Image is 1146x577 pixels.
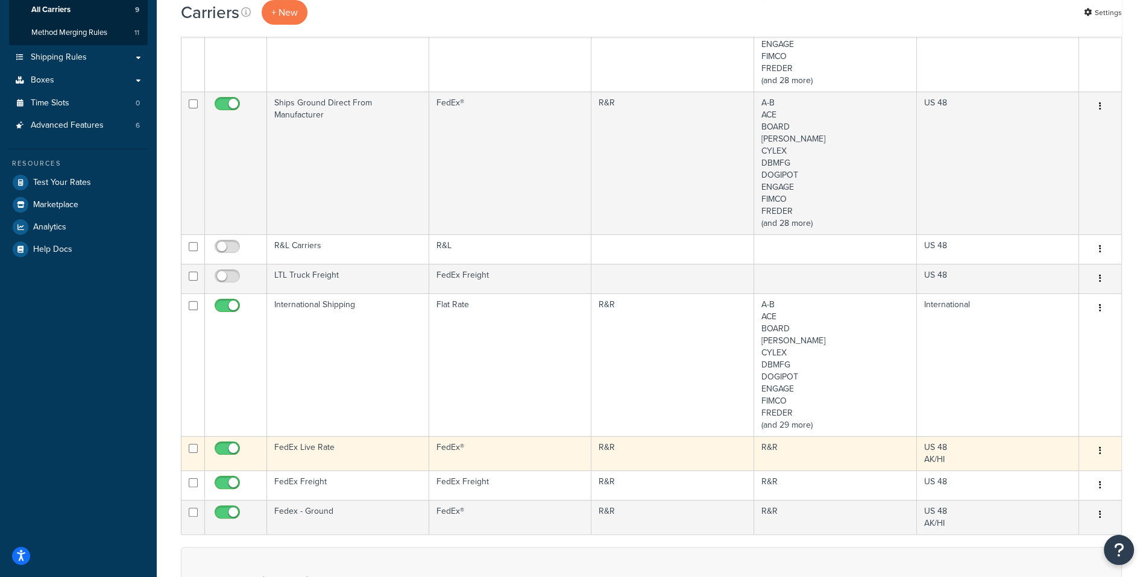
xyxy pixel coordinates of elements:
[9,158,148,169] div: Resources
[917,264,1079,293] td: US 48
[754,92,917,234] td: A-B ACE BOARD [PERSON_NAME] CYLEX DBMFG DOGIPOT ENGAGE FIMCO FREDER (and 28 more)
[754,500,917,534] td: R&R
[917,92,1079,234] td: US 48
[9,114,148,137] a: Advanced Features 6
[9,69,148,92] a: Boxes
[31,5,71,15] span: All Carriers
[9,239,148,260] a: Help Docs
[9,22,148,44] li: Method Merging Rules
[591,293,754,436] td: R&R
[33,245,72,255] span: Help Docs
[33,222,66,232] span: Analytics
[591,92,754,234] td: R&R
[429,293,591,436] td: Flat Rate
[917,470,1079,500] td: US 48
[917,436,1079,470] td: US 48 AK/HI
[9,114,148,137] li: Advanced Features
[9,46,148,69] a: Shipping Rules
[429,500,591,534] td: FedEx®
[136,120,140,131] span: 6
[917,500,1079,534] td: US 48 AK/HI
[1084,4,1122,21] a: Settings
[31,52,87,63] span: Shipping Rules
[33,178,91,188] span: Test Your Rates
[429,234,591,264] td: R&L
[9,216,148,238] a: Analytics
[267,92,429,234] td: Ships Ground Direct From Manufacturer
[31,75,54,86] span: Boxes
[9,172,148,193] a: Test Your Rates
[136,98,140,108] span: 0
[134,28,139,38] span: 11
[9,92,148,114] a: Time Slots 0
[429,92,591,234] td: FedEx®
[9,92,148,114] li: Time Slots
[429,264,591,293] td: FedEx Freight
[267,500,429,534] td: Fedex - Ground
[9,22,148,44] a: Method Merging Rules 11
[917,293,1079,436] td: International
[267,264,429,293] td: LTL Truck Freight
[917,234,1079,264] td: US 48
[31,28,107,38] span: Method Merging Rules
[267,293,429,436] td: International Shipping
[429,436,591,470] td: FedEx®
[429,470,591,500] td: FedEx Freight
[31,120,104,131] span: Advanced Features
[267,436,429,470] td: FedEx Live Rate
[9,194,148,216] a: Marketplace
[135,5,139,15] span: 9
[1104,535,1134,565] button: Open Resource Center
[591,500,754,534] td: R&R
[754,293,917,436] td: A-B ACE BOARD [PERSON_NAME] CYLEX DBMFG DOGIPOT ENGAGE FIMCO FREDER (and 29 more)
[591,470,754,500] td: R&R
[754,436,917,470] td: R&R
[267,234,429,264] td: R&L Carriers
[33,200,78,210] span: Marketplace
[181,1,239,24] h1: Carriers
[31,98,69,108] span: Time Slots
[267,470,429,500] td: FedEx Freight
[591,436,754,470] td: R&R
[754,470,917,500] td: R&R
